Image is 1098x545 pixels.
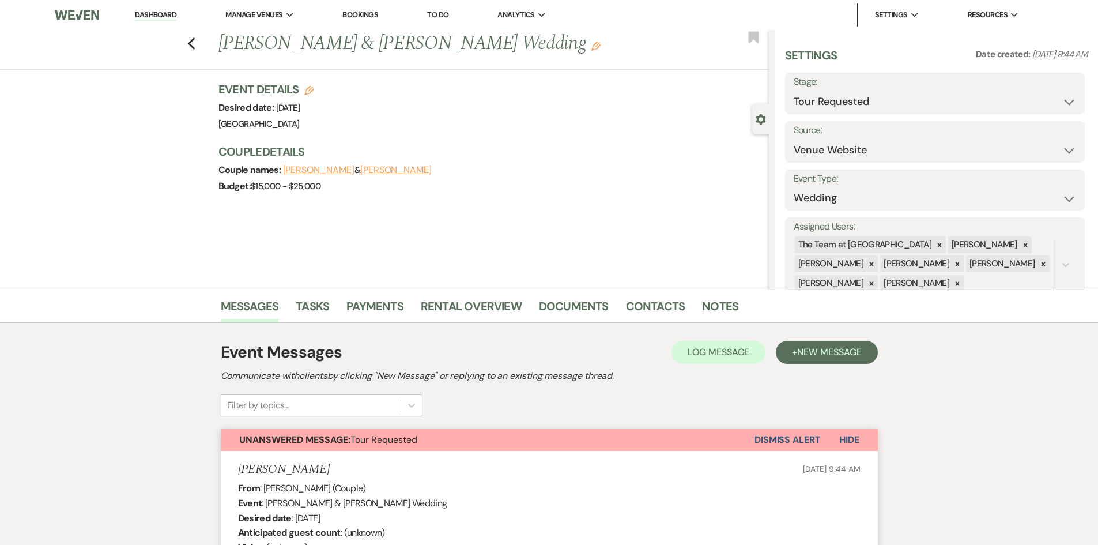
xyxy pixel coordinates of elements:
[626,297,685,322] a: Contacts
[296,297,329,322] a: Tasks
[238,512,292,524] b: Desired date
[966,255,1037,272] div: [PERSON_NAME]
[239,434,417,446] span: Tour Requested
[221,429,754,451] button: Unanswered Message:Tour Requested
[427,10,448,20] a: To Do
[497,9,534,21] span: Analytics
[218,164,283,176] span: Couple names:
[238,497,262,509] b: Event
[821,429,878,451] button: Hide
[360,166,432,175] button: [PERSON_NAME]
[795,255,866,272] div: [PERSON_NAME]
[238,482,260,494] b: From
[239,434,350,446] strong: Unanswered Message:
[218,30,654,58] h1: [PERSON_NAME] & [PERSON_NAME] Wedding
[221,297,279,322] a: Messages
[688,346,749,358] span: Log Message
[283,166,354,175] button: [PERSON_NAME]
[754,429,821,451] button: Dismiss Alert
[218,118,300,130] span: [GEOGRAPHIC_DATA]
[539,297,609,322] a: Documents
[238,463,330,477] h5: [PERSON_NAME]
[276,102,300,114] span: [DATE]
[342,10,378,20] a: Bookings
[795,275,866,292] div: [PERSON_NAME]
[803,464,860,474] span: [DATE] 9:44 AM
[225,9,282,21] span: Manage Venues
[702,297,738,322] a: Notes
[591,40,601,51] button: Edit
[135,10,176,21] a: Dashboard
[55,3,99,27] img: Weven Logo
[794,122,1076,139] label: Source:
[794,74,1076,91] label: Stage:
[776,341,877,364] button: +New Message
[346,297,403,322] a: Payments
[218,102,276,114] span: Desired date:
[948,236,1019,253] div: [PERSON_NAME]
[839,434,859,446] span: Hide
[251,181,320,192] span: $15,000 - $25,000
[238,527,341,539] b: Anticipated guest count
[218,81,314,97] h3: Event Details
[1032,48,1088,60] span: [DATE] 9:44 AM
[218,144,757,160] h3: Couple Details
[227,399,289,412] div: Filter by topics...
[671,341,765,364] button: Log Message
[880,275,951,292] div: [PERSON_NAME]
[218,180,251,192] span: Budget:
[794,171,1076,187] label: Event Type:
[968,9,1008,21] span: Resources
[795,236,933,253] div: The Team at [GEOGRAPHIC_DATA]
[797,346,861,358] span: New Message
[880,255,951,272] div: [PERSON_NAME]
[785,47,837,73] h3: Settings
[794,219,1076,235] label: Assigned Users:
[976,48,1032,60] span: Date created:
[421,297,522,322] a: Rental Overview
[756,113,766,124] button: Close lead details
[875,9,908,21] span: Settings
[221,369,878,383] h2: Communicate with clients by clicking "New Message" or replying to an existing message thread.
[221,340,342,364] h1: Event Messages
[283,164,432,176] span: &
